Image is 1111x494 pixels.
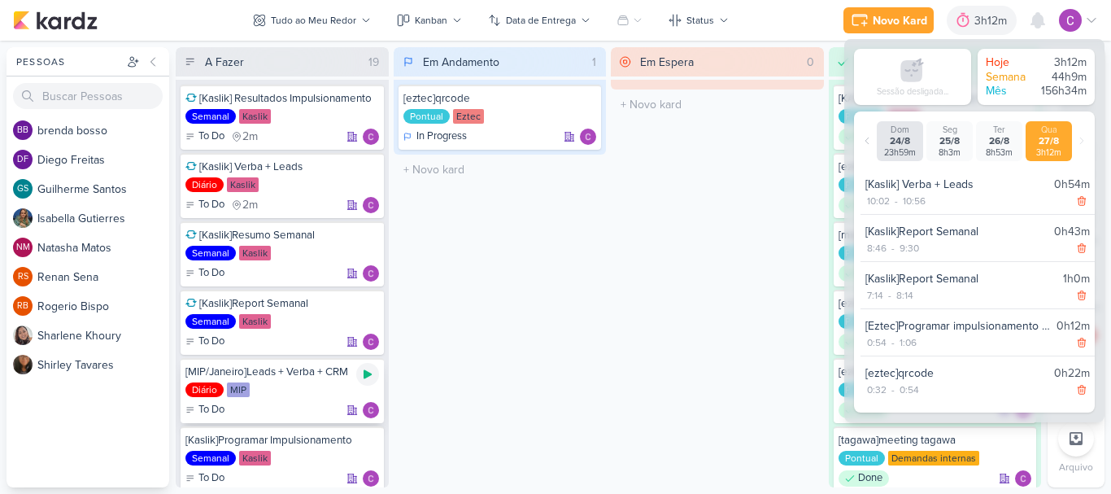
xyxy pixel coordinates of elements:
[865,223,1048,240] div: [Kaslik]Report Semanal
[1063,270,1090,287] div: 1h0m
[1054,176,1090,193] div: 0h54m
[839,177,885,192] div: Pontual
[185,91,379,106] div: [Kaslik] Resultados Impulsionamento
[865,383,888,397] div: 0:32
[363,197,379,213] div: Responsável: Carlos Lima
[397,158,603,181] input: + Novo kard
[363,265,379,282] div: Responsável: Carlos Lima
[37,269,169,286] div: R e n a n S e n a
[185,402,224,418] div: To Do
[839,451,885,466] div: Pontual
[231,197,258,213] div: último check-in há 2 meses
[880,135,920,147] div: 24/8
[37,327,169,344] div: S h a r l e n e K h o u r y
[363,265,379,282] img: Carlos Lima
[979,125,1019,135] div: Ter
[231,129,258,145] div: último check-in há 2 meses
[185,197,224,213] div: To Do
[888,335,898,350] div: -
[865,194,891,208] div: 10:02
[895,288,915,303] div: 8:14
[930,135,969,147] div: 25/8
[198,470,224,487] p: To Do
[839,197,889,213] div: Done
[403,129,467,145] div: In Progress
[800,54,821,71] div: 0
[356,363,379,386] div: Ligar relógio
[403,109,450,124] div: Pontual
[18,273,28,282] p: RS
[13,326,33,345] img: Sharlene Khoury
[1057,317,1090,334] div: 0h12m
[363,197,379,213] img: Carlos Lima
[839,314,885,329] div: Pontual
[865,270,1057,287] div: [Kaslik]Report Semanal
[37,210,169,227] div: I s a b e l l a G u t i e r r e s
[865,317,1050,334] div: [Eztec]Programar impulsionamento (ez, fit casa, tec vendas)
[13,267,33,286] div: Renan Sena
[363,402,379,418] img: Carlos Lima
[227,177,259,192] div: Kaslik
[839,265,889,282] div: Done
[880,125,920,135] div: Dom
[979,147,1019,158] div: 8h53m
[17,155,28,164] p: DF
[1059,9,1082,32] img: Carlos Lima
[13,150,33,169] div: Diego Freitas
[185,334,224,350] div: To Do
[858,470,882,487] p: Done
[185,451,236,466] div: Semanal
[17,302,28,311] p: RB
[185,383,224,397] div: Diário
[13,83,163,109] input: Buscar Pessoas
[1015,470,1031,487] img: Carlos Lima
[205,54,244,71] div: A Fazer
[16,243,30,252] p: NM
[1054,223,1090,240] div: 0h43m
[13,11,98,30] img: kardz.app
[198,265,224,282] p: To Do
[843,7,934,33] button: Novo Kard
[839,383,885,397] div: Pontual
[839,470,889,487] div: Done
[839,91,1032,106] div: [KASLIK] Fechamento mensal
[888,383,898,397] div: -
[839,296,1032,311] div: [eztec]qrcode SCS
[185,246,236,260] div: Semanal
[453,109,484,124] div: Eztec
[865,241,888,256] div: 8:46
[185,365,379,379] div: [MIP/Janeiro]Leads + Verba + CRM
[1015,470,1031,487] div: Responsável: Carlos Lima
[239,246,271,260] div: Kaslik
[198,197,224,213] p: To Do
[363,129,379,145] div: Responsável: Carlos Lima
[885,288,895,303] div: -
[198,402,224,418] p: To Do
[640,54,694,71] div: Em Espera
[13,296,33,316] div: Rogerio Bispo
[185,228,379,243] div: [Kaslik]Resumo Semanal
[839,228,1032,243] div: [mip]lead ads aura imagens apto
[580,129,596,145] img: Carlos Lima
[185,433,379,448] div: [Kaslik]Programar Impulsionamento
[242,199,258,211] span: 2m
[1059,460,1093,474] p: Arquivo
[37,356,169,374] div: S h i r l e y T a v a r e s
[986,84,1035,98] div: Mês
[185,296,379,311] div: [Kaslik]Report Semanal
[363,334,379,350] div: Responsável: Carlos Lima
[416,129,467,145] p: In Progress
[865,288,885,303] div: 7:14
[880,147,920,158] div: 23h59m
[986,70,1035,85] div: Semana
[839,402,889,418] div: Done
[37,298,169,315] div: R o g e r i o B i s p o
[363,334,379,350] img: Carlos Lima
[586,54,603,71] div: 1
[13,355,33,374] img: Shirley Tavares
[185,129,224,145] div: To Do
[898,335,918,350] div: 1:06
[891,194,901,208] div: -
[888,241,898,256] div: -
[37,181,169,198] div: G u i l h e r m e S a n t o s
